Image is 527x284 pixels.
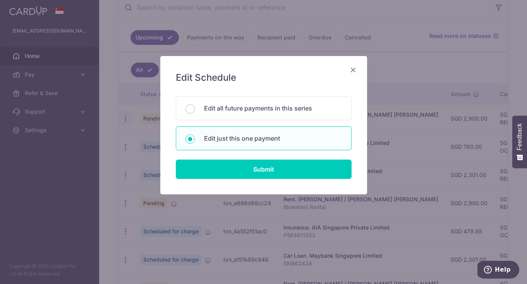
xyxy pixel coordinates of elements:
[176,71,352,84] h5: Edit Schedule
[512,116,527,168] button: Feedback - Show survey
[516,123,523,150] span: Feedback
[204,104,342,113] p: Edit all future payments in this series
[176,160,352,179] input: Submit
[348,65,358,75] button: Close
[204,134,342,143] p: Edit just this one payment
[477,261,519,280] iframe: Opens a widget where you can find more information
